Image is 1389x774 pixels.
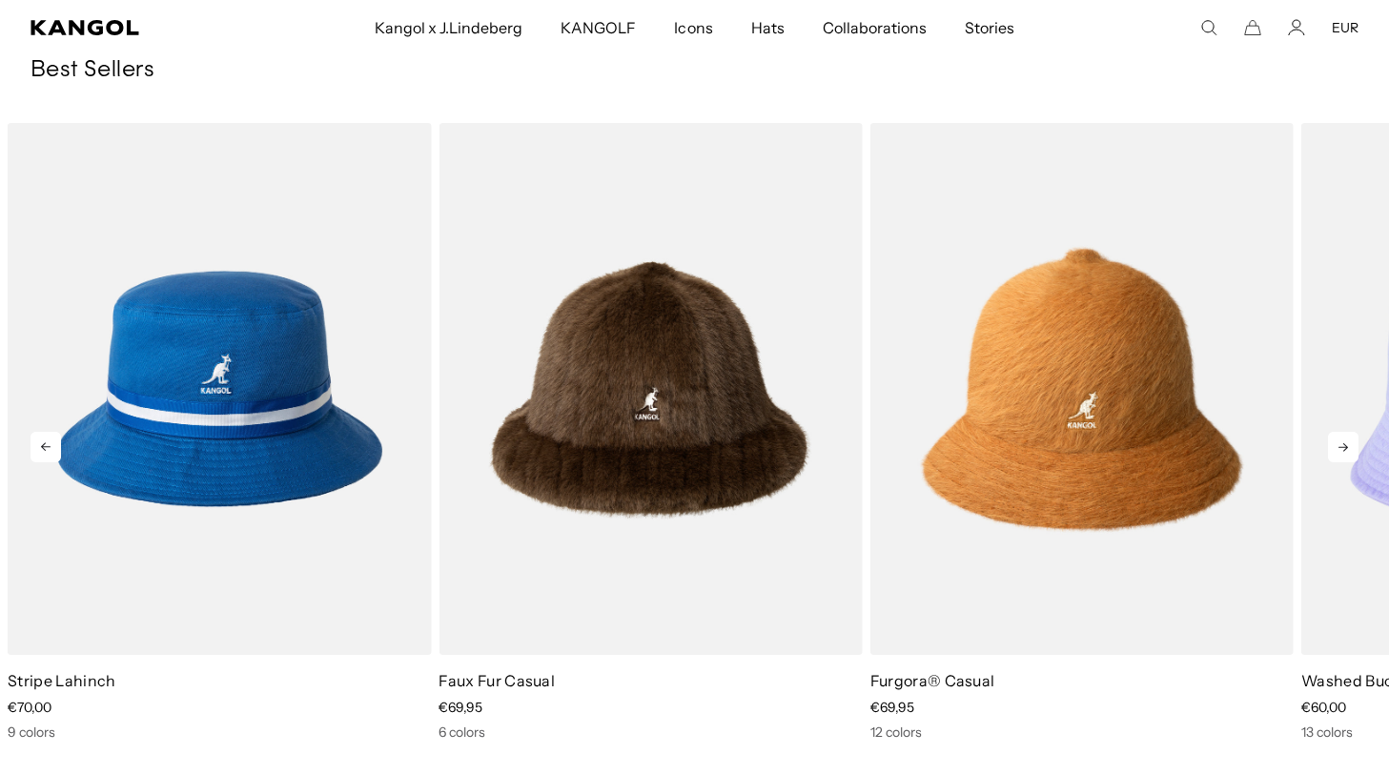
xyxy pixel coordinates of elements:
a: Stripe Lahinch [8,671,115,690]
a: Kangol [31,20,247,35]
summary: Search here [1200,19,1217,36]
span: €70,00 [8,699,51,716]
img: Furgora® Casual [870,123,1294,655]
div: 9 of 10 [431,123,862,741]
button: Cart [1244,19,1261,36]
a: Furgora® Casual [870,671,995,690]
a: Account [1288,19,1305,36]
div: 6 colors [439,723,862,741]
img: Faux Fur Casual [439,123,862,655]
span: €69,95 [439,699,482,716]
button: EUR [1332,19,1358,36]
span: €69,95 [870,699,914,716]
img: Stripe Lahinch [8,123,431,655]
div: 10 of 10 [863,123,1294,741]
h3: Best Sellers [31,56,1358,85]
div: 9 colors [8,723,431,741]
div: 12 colors [870,723,1294,741]
a: Faux Fur Casual [439,671,555,690]
span: €60,00 [1301,699,1346,716]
